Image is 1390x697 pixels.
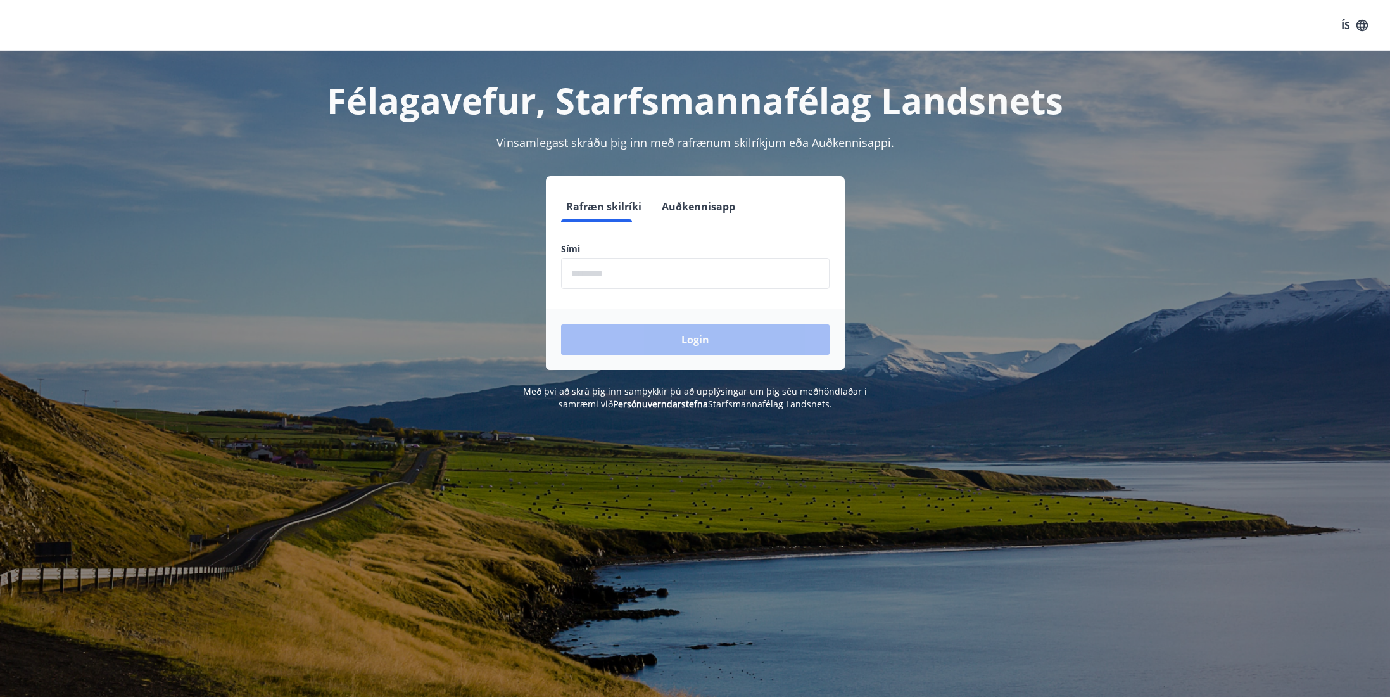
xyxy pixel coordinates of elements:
[1334,14,1375,37] button: ÍS
[523,385,867,410] span: Með því að skrá þig inn samþykkir þú að upplýsingar um þig séu meðhöndlaðar í samræmi við Starfsm...
[561,191,647,222] button: Rafræn skilríki
[496,135,894,150] span: Vinsamlegast skráðu þig inn með rafrænum skilríkjum eða Auðkennisappi.
[561,243,830,255] label: Sími
[255,76,1136,124] h1: Félagavefur, Starfsmannafélag Landsnets
[657,191,740,222] button: Auðkennisapp
[613,398,708,410] a: Persónuverndarstefna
